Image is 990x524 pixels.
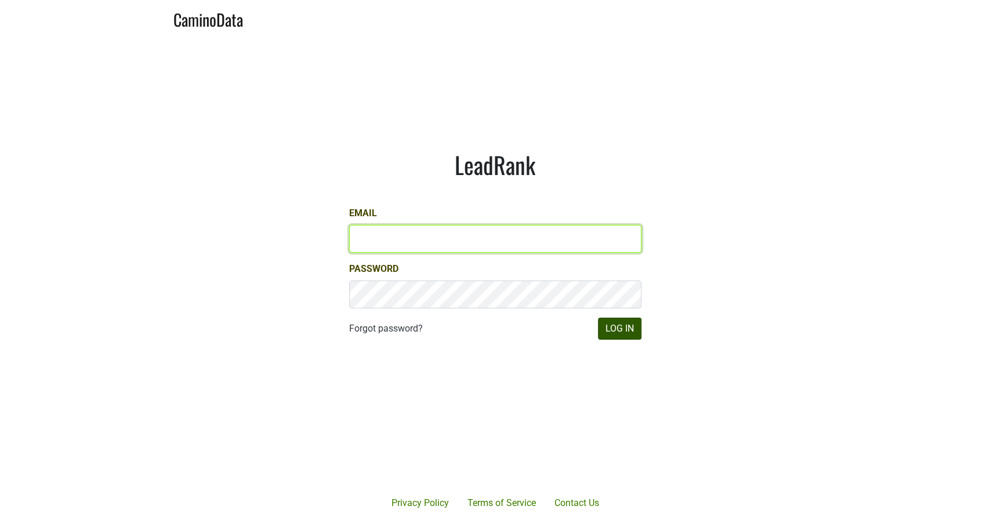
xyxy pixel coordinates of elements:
[458,492,545,515] a: Terms of Service
[349,151,641,179] h1: LeadRank
[545,492,608,515] a: Contact Us
[349,262,398,276] label: Password
[382,492,458,515] a: Privacy Policy
[173,5,243,32] a: CaminoData
[349,206,377,220] label: Email
[598,318,641,340] button: Log In
[349,322,423,336] a: Forgot password?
